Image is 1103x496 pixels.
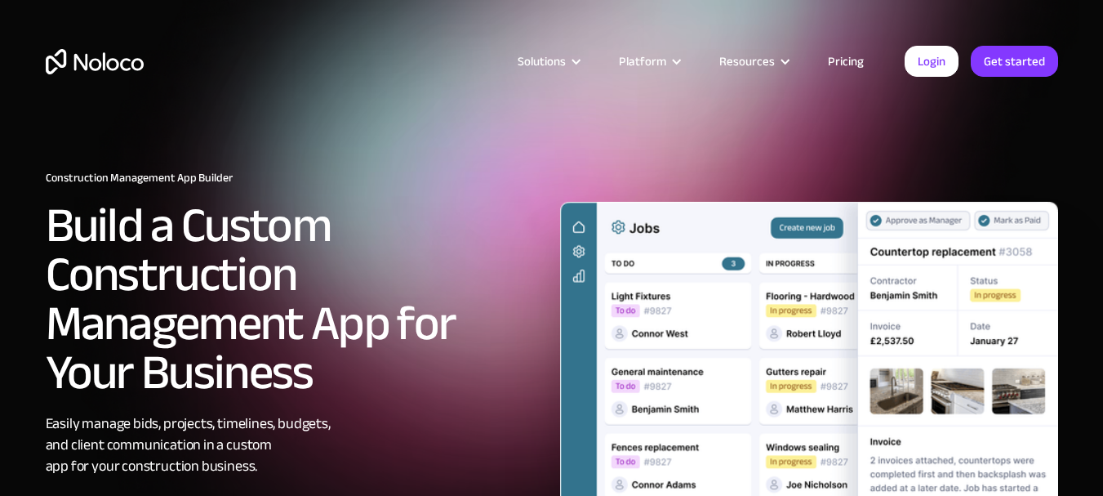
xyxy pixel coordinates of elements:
a: Get started [971,46,1058,77]
div: Resources [699,51,807,72]
a: home [46,49,144,74]
div: Platform [598,51,699,72]
div: Easily manage bids, projects, timelines, budgets, and client communication in a custom app for yo... [46,413,544,477]
div: Solutions [497,51,598,72]
div: Platform [619,51,666,72]
div: Solutions [518,51,566,72]
a: Login [905,46,958,77]
h1: Construction Management App Builder [46,172,544,185]
a: Pricing [807,51,884,72]
div: Resources [719,51,775,72]
h2: Build a Custom Construction Management App for Your Business [46,201,544,397]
